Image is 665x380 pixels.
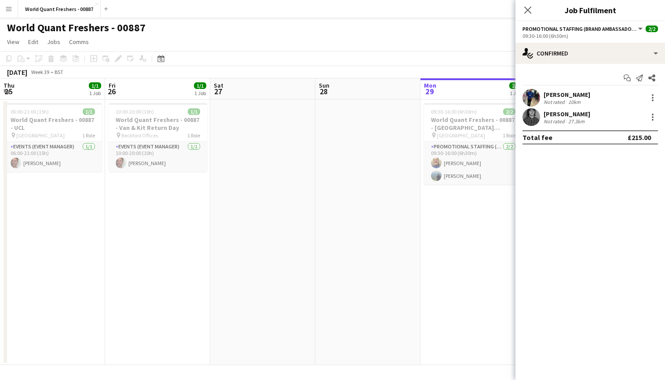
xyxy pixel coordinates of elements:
div: BST [55,69,63,75]
span: 1/1 [194,82,206,89]
h3: World Quant Freshers - 00887 - Van & Kit Return Day [109,116,207,132]
span: Edit [28,38,38,46]
span: 27 [212,86,223,96]
a: Jobs [44,36,64,48]
span: 1/1 [89,82,101,89]
span: 28 [318,86,329,96]
app-job-card: 10:00-20:00 (10h)1/1World Quant Freshers - 00887 - Van & Kit Return Day Beckford Offices1 RoleEve... [109,103,207,172]
a: Comms [66,36,92,48]
div: 1 Job [194,90,206,96]
div: 09:30-16:00 (6h30m) [522,33,658,39]
span: Sat [214,81,223,89]
span: 25 [2,86,15,96]
span: Beckford Offices [121,132,158,139]
div: 10km [566,99,582,105]
h3: World Quant Freshers - 00887 - UCL [4,116,102,132]
span: Week 39 [29,69,51,75]
span: 10:00-20:00 (10h) [116,108,154,115]
span: 1/1 [188,108,200,115]
span: Comms [69,38,89,46]
button: Promotional Staffing (Brand Ambassadors) [522,26,644,32]
span: 1/1 [83,108,95,115]
span: 2/2 [503,108,515,115]
span: 29 [423,86,436,96]
div: Total fee [522,133,552,142]
app-card-role: Events (Event Manager)1/110:00-20:00 (10h)[PERSON_NAME] [109,142,207,172]
span: 09:30-16:00 (6h30m) [431,108,477,115]
span: 1 Role [82,132,95,139]
span: Fri [109,81,116,89]
div: Not rated [544,99,566,105]
span: [GEOGRAPHIC_DATA] [437,132,485,139]
div: [PERSON_NAME] [544,110,590,118]
div: [DATE] [7,68,27,77]
span: Sun [319,81,329,89]
h1: World Quant Freshers - 00887 [7,21,146,34]
div: [PERSON_NAME] [544,91,590,99]
span: 06:00-21:00 (15h) [11,108,49,115]
app-card-role: Promotional Staffing (Brand Ambassadors)2/209:30-16:00 (6h30m)[PERSON_NAME][PERSON_NAME] [424,142,522,184]
button: World Quant Freshers - 00887 [18,0,101,18]
span: 26 [107,86,116,96]
app-job-card: 06:00-21:00 (15h)1/1World Quant Freshers - 00887 - UCL [GEOGRAPHIC_DATA]1 RoleEvents (Event Manag... [4,103,102,172]
span: Mon [424,81,436,89]
span: 1 Role [503,132,515,139]
span: Jobs [47,38,60,46]
div: 1 Job [510,90,521,96]
div: Confirmed [515,43,665,64]
a: Edit [25,36,42,48]
span: 2/2 [509,82,522,89]
a: View [4,36,23,48]
span: Thu [4,81,15,89]
app-card-role: Events (Event Manager)1/106:00-21:00 (15h)[PERSON_NAME] [4,142,102,172]
div: 1 Job [89,90,101,96]
span: 2/2 [646,26,658,32]
app-job-card: 09:30-16:00 (6h30m)2/2World Quant Freshers - 00887 - [GEOGRAPHIC_DATA] Freshers Flyering [GEOGRAP... [424,103,522,184]
span: Promotional Staffing (Brand Ambassadors) [522,26,637,32]
span: 1 Role [187,132,200,139]
div: Not rated [544,118,566,125]
div: £215.00 [628,133,651,142]
h3: Job Fulfilment [515,4,665,16]
span: View [7,38,19,46]
div: 27.3km [566,118,586,125]
h3: World Quant Freshers - 00887 - [GEOGRAPHIC_DATA] Freshers Flyering [424,116,522,132]
span: [GEOGRAPHIC_DATA] [16,132,65,139]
